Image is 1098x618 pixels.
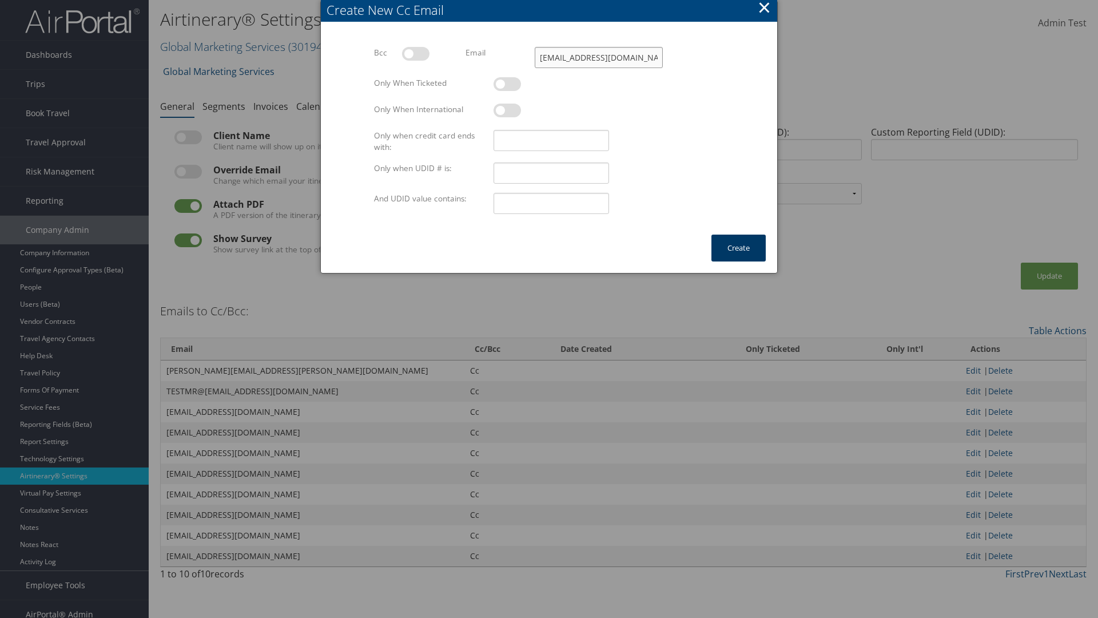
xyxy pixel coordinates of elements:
[369,47,397,58] label: Bcc
[369,130,489,153] label: Only when credit card ends with:
[369,163,489,174] label: Only when UDID # is:
[711,235,766,262] button: Create
[461,47,530,58] label: Email
[369,77,489,89] label: Only When Ticketed
[369,193,489,204] label: And UDID value contains:
[327,1,777,19] div: Create New Cc Email
[369,104,489,115] label: Only When International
